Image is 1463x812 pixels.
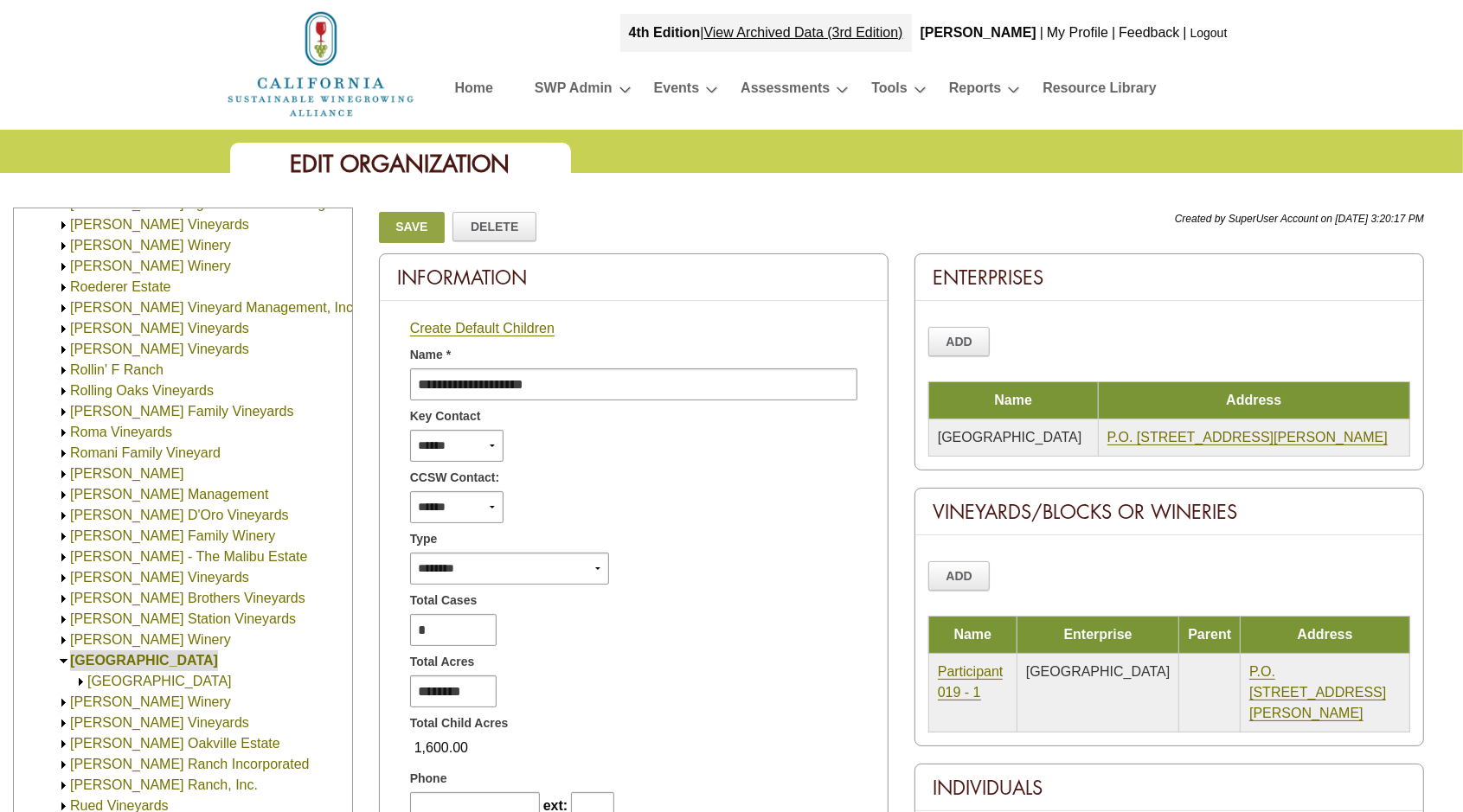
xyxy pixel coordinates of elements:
img: Expand Romani Family Vineyard [57,447,70,460]
span: Phone [410,770,447,788]
img: Expand Ruddick Ranch Incorporated [57,758,70,771]
td: Name [928,382,1098,419]
a: Roma Vineyards [70,425,172,439]
a: [PERSON_NAME] Brothers Vineyards [70,591,305,605]
img: Expand Rosa D'Oro Vineyards [57,509,70,522]
a: Rolling Oaks Vineyards [70,383,214,398]
a: Delete [452,212,536,241]
span: Total Cases [410,591,478,610]
a: [PERSON_NAME] Ranch Incorporated [70,757,310,771]
img: Expand Ruby Hill Winery [57,696,70,709]
a: Tools [871,76,907,106]
a: P.O. [STREET_ADDRESS][PERSON_NAME] [1107,430,1388,445]
a: View Archived Data (3rd Edition) [704,25,903,40]
span: Total Child Acres [410,714,509,732]
img: Expand Rolleri Vineyards [57,343,70,356]
div: | [1038,14,1045,52]
a: SWP Admin [535,76,613,106]
img: Expand Rodney Strong Vineyards [57,219,70,232]
div: Enterprises [915,254,1423,301]
a: [PERSON_NAME] Vineyards [70,715,249,730]
img: Expand Rodrigue-Molyneux Winery [57,260,70,273]
div: | [1110,14,1117,52]
span: Edit Organization [291,149,510,179]
img: Expand Rosenthal Vineyards [57,572,70,585]
a: [PERSON_NAME] Vineyards [70,342,249,356]
a: Romani Family Vineyard [70,445,221,460]
a: [PERSON_NAME] Management [70,487,268,502]
a: [PERSON_NAME] Vineyards [70,570,249,585]
img: Expand Ron Wicker Management [57,489,70,502]
a: Rollin' F Ranch [70,362,164,377]
img: Collapse Round Valley Ranches [57,655,70,668]
img: Expand Roma Vineyards [57,426,70,439]
img: Expand Roederer Estate [57,281,70,294]
a: [GEOGRAPHIC_DATA] [87,674,232,688]
a: Add [928,561,991,591]
a: [PERSON_NAME] - The Malibu Estate [70,549,307,564]
img: Expand Rogers Vineyard Management, Inc. [57,302,70,315]
span: Key Contact [410,407,481,425]
a: Participant 019 - 1 [938,664,1004,700]
img: logo_cswa2x.png [226,9,416,119]
a: [PERSON_NAME] Winery [70,694,231,709]
a: [PERSON_NAME] Family Vineyards [70,404,293,419]
span: Created by SuperUser Account on [DATE] 3:20:17 PM [1175,213,1424,225]
a: Reports [949,76,1001,106]
img: Expand Rosati Family Winery [57,530,70,543]
img: Expand Rollin' F Ranch [57,364,70,377]
img: Expand Rombauer Vineyards [57,468,70,481]
a: [PERSON_NAME] Winery [70,632,231,647]
span: Total Acres [410,653,475,671]
div: Information [380,254,888,301]
a: Roederer Estate [70,279,171,294]
img: Expand Rogers Vineyards [57,323,70,336]
a: [PERSON_NAME] Winery [70,259,231,273]
a: [PERSON_NAME] D'Oro Vineyards [70,508,289,522]
a: [PERSON_NAME] Winery [70,238,231,253]
a: [PERSON_NAME] Station Vineyards [70,611,296,626]
a: Logout [1190,26,1228,40]
img: Expand Rodrigue Molyneaux Winery [57,240,70,253]
td: Parent [1179,617,1241,654]
a: [PERSON_NAME] Ranch, Inc. [70,777,258,792]
img: Expand Rudd Oakville Estate [57,738,70,751]
div: Individuals [915,764,1423,811]
a: My Profile [1047,25,1108,40]
img: Expand Round Valley Ranches [74,675,87,688]
a: [PERSON_NAME] Vineyards [70,217,249,232]
img: Expand Rosenthal - The Malibu Estate [57,551,70,564]
img: Expand Roudon-Smith Winery [57,634,70,647]
img: Expand Rosetti Brothers Vineyards [57,592,70,605]
a: P.O. [STREET_ADDRESS][PERSON_NAME] [1249,664,1386,721]
span: 1,600.00 [410,733,472,763]
img: Expand Rucker Vineyards [57,717,70,730]
a: Assessments [741,76,830,106]
img: Expand Ross Station Vineyards [57,613,70,626]
a: [PERSON_NAME] Family Winery [70,528,275,543]
a: [PERSON_NAME] [70,466,184,481]
div: | [1182,14,1189,52]
span: CCSW Contact: [410,469,499,487]
td: Address [1241,617,1410,654]
span: [GEOGRAPHIC_DATA] [1026,664,1171,679]
a: [GEOGRAPHIC_DATA] [70,653,218,668]
span: Name * [410,346,451,364]
div: Vineyards/Blocks or Wineries [915,489,1423,535]
a: Events [654,76,699,106]
td: Name [928,617,1017,654]
span: Type [410,530,438,548]
a: Home [455,76,493,106]
a: Resource Library [1043,76,1157,106]
img: Expand Rolph Family Vineyards [57,406,70,419]
a: Feedback [1119,25,1179,40]
strong: 4th Edition [629,25,701,40]
a: [PERSON_NAME] Vineyard Management, Inc. [70,300,356,315]
td: [GEOGRAPHIC_DATA] [928,419,1098,457]
a: Save [379,212,445,243]
img: Expand Ruddick Ranch, Inc. [57,779,70,792]
a: [PERSON_NAME] Vineyards [70,321,249,336]
a: Add [928,327,991,356]
td: Enterprise [1017,617,1179,654]
b: [PERSON_NAME] [921,25,1036,40]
